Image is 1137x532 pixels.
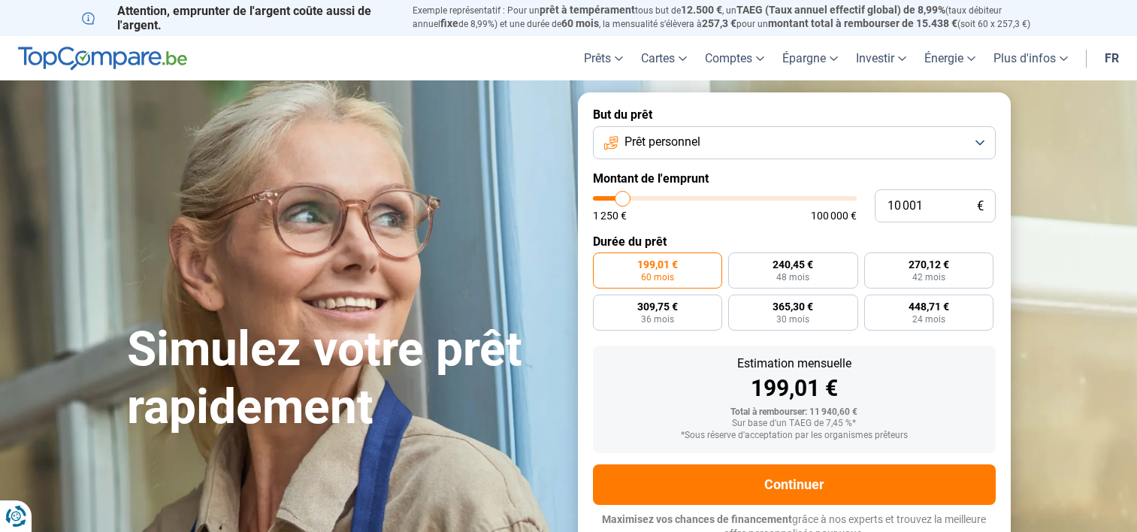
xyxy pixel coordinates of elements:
img: TopCompare [18,47,187,71]
span: 270,12 € [909,259,949,270]
span: 36 mois [641,315,674,324]
span: 30 mois [776,315,809,324]
span: Prêt personnel [624,134,700,150]
span: 448,71 € [909,301,949,312]
span: Maximisez vos chances de financement [602,513,792,525]
div: Sur base d'un TAEG de 7,45 %* [605,419,984,429]
span: fixe [440,17,458,29]
span: 60 mois [561,17,599,29]
span: TAEG (Taux annuel effectif global) de 8,99% [736,4,945,16]
span: 48 mois [776,273,809,282]
a: fr [1096,36,1128,80]
div: Total à rembourser: 11 940,60 € [605,407,984,418]
span: prêt à tempérament [540,4,635,16]
span: 24 mois [912,315,945,324]
span: 12.500 € [681,4,722,16]
span: 60 mois [641,273,674,282]
span: 100 000 € [811,210,857,221]
div: *Sous réserve d'acceptation par les organismes prêteurs [605,431,984,441]
a: Investir [847,36,915,80]
p: Exemple représentatif : Pour un tous but de , un (taux débiteur annuel de 8,99%) et une durée de ... [413,4,1056,31]
a: Prêts [575,36,632,80]
span: 199,01 € [637,259,678,270]
span: 365,30 € [773,301,813,312]
label: Montant de l'emprunt [593,171,996,186]
span: 257,3 € [702,17,736,29]
div: 199,01 € [605,377,984,400]
button: Continuer [593,464,996,505]
a: Plus d'infos [984,36,1077,80]
span: 240,45 € [773,259,813,270]
a: Épargne [773,36,847,80]
label: Durée du prêt [593,234,996,249]
h1: Simulez votre prêt rapidement [127,321,560,437]
span: montant total à rembourser de 15.438 € [768,17,957,29]
label: But du prêt [593,107,996,122]
button: Prêt personnel [593,126,996,159]
a: Cartes [632,36,696,80]
span: 309,75 € [637,301,678,312]
a: Comptes [696,36,773,80]
span: 42 mois [912,273,945,282]
p: Attention, emprunter de l'argent coûte aussi de l'argent. [82,4,395,32]
a: Énergie [915,36,984,80]
span: € [977,200,984,213]
div: Estimation mensuelle [605,358,984,370]
span: 1 250 € [593,210,627,221]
